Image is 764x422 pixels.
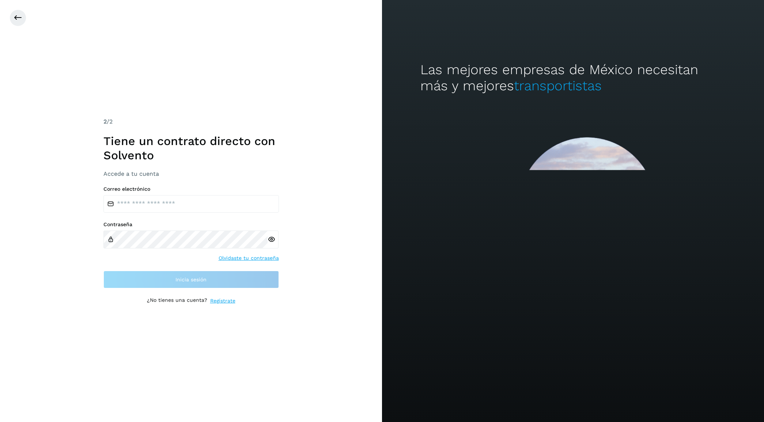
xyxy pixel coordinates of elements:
a: Regístrate [210,297,235,305]
div: /2 [103,117,279,126]
label: Correo electrónico [103,186,279,192]
button: Inicia sesión [103,271,279,288]
a: Olvidaste tu contraseña [219,254,279,262]
h2: Las mejores empresas de México necesitan más y mejores [420,62,726,94]
span: transportistas [514,78,602,94]
label: Contraseña [103,221,279,228]
h3: Accede a tu cuenta [103,170,279,177]
p: ¿No tienes una cuenta? [147,297,207,305]
span: Inicia sesión [175,277,207,282]
h1: Tiene un contrato directo con Solvento [103,134,279,162]
span: 2 [103,118,107,125]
